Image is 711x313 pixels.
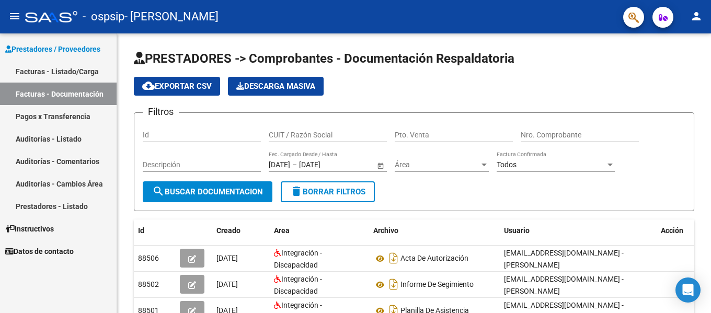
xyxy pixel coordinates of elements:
[8,10,21,22] mat-icon: menu
[216,226,240,235] span: Creado
[657,219,709,242] datatable-header-cell: Acción
[504,275,624,295] span: [EMAIL_ADDRESS][DOMAIN_NAME] - [PERSON_NAME]
[134,77,220,96] button: Exportar CSV
[504,249,624,269] span: [EMAIL_ADDRESS][DOMAIN_NAME] - [PERSON_NAME]
[290,185,303,198] mat-icon: delete
[124,5,219,28] span: - [PERSON_NAME]
[134,219,176,242] datatable-header-cell: Id
[274,249,322,269] span: Integración - Discapacidad
[5,223,54,235] span: Instructivos
[142,82,212,91] span: Exportar CSV
[373,226,398,235] span: Archivo
[142,79,155,92] mat-icon: cloud_download
[387,250,400,266] i: Descargar documento
[497,160,517,169] span: Todos
[375,160,386,171] button: Open calendar
[274,275,322,295] span: Integración - Discapacidad
[143,181,272,202] button: Buscar Documentacion
[216,254,238,262] span: [DATE]
[504,226,530,235] span: Usuario
[270,219,369,242] datatable-header-cell: Area
[228,77,324,96] button: Descarga Masiva
[236,82,315,91] span: Descarga Masiva
[138,226,144,235] span: Id
[299,160,350,169] input: End date
[369,219,500,242] datatable-header-cell: Archivo
[143,105,179,119] h3: Filtros
[5,43,100,55] span: Prestadores / Proveedores
[138,254,159,262] span: 88506
[400,254,468,263] span: Acta De Autorización
[292,160,297,169] span: –
[212,219,270,242] datatable-header-cell: Creado
[290,187,365,196] span: Borrar Filtros
[690,10,703,22] mat-icon: person
[387,276,400,293] i: Descargar documento
[269,160,290,169] input: Start date
[152,185,165,198] mat-icon: search
[216,280,238,288] span: [DATE]
[228,77,324,96] app-download-masive: Descarga masiva de comprobantes (adjuntos)
[500,219,657,242] datatable-header-cell: Usuario
[83,5,124,28] span: - ospsip
[400,281,474,289] span: Informe De Segimiento
[675,277,701,303] div: Open Intercom Messenger
[274,226,290,235] span: Area
[152,187,263,196] span: Buscar Documentacion
[281,181,375,202] button: Borrar Filtros
[134,51,514,66] span: PRESTADORES -> Comprobantes - Documentación Respaldatoria
[5,246,74,257] span: Datos de contacto
[395,160,479,169] span: Área
[661,226,683,235] span: Acción
[138,280,159,288] span: 88502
